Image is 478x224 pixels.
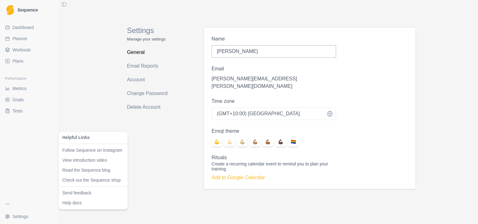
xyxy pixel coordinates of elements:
[62,135,124,141] span: Helpful Links
[62,177,124,183] a: Check out the Sequence shop
[62,167,124,173] a: Read the Sequence blog
[62,147,124,153] a: Follow Sequence on Instagram
[62,157,124,163] a: View introduction video
[62,190,124,196] a: Send feedback
[62,200,124,206] a: Help docs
